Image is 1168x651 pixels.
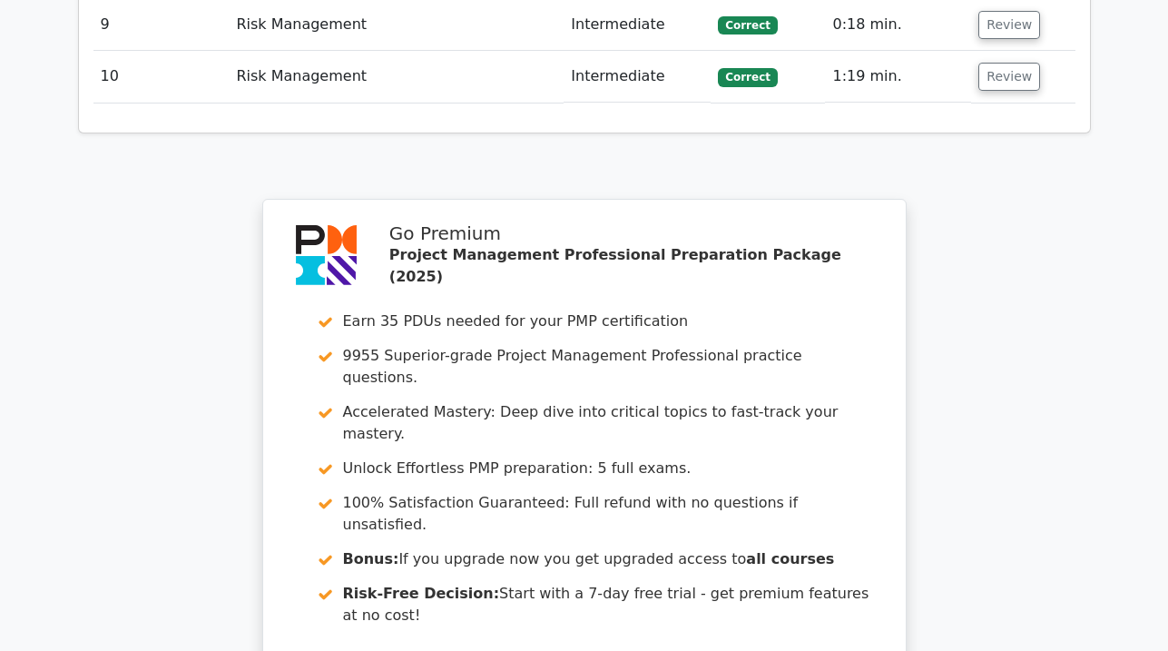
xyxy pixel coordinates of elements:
[718,16,777,35] span: Correct
[718,68,777,86] span: Correct
[978,63,1040,91] button: Review
[564,51,711,103] td: Intermediate
[93,51,230,103] td: 10
[978,11,1040,39] button: Review
[229,51,564,103] td: Risk Management
[825,51,971,103] td: 1:19 min.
